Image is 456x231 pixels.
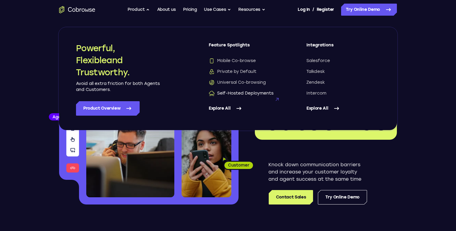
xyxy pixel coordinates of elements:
[182,126,231,197] img: A customer holding their phone
[317,4,334,16] a: Register
[209,69,256,75] span: Private by Default
[209,90,282,96] a: Self-Hosted DeploymentsSelf-Hosted Deployments
[128,4,150,16] button: Product
[157,4,176,16] a: About us
[209,42,282,53] span: Feature Spotlights
[306,90,380,96] a: Intercom
[209,69,282,75] a: Private by DefaultPrivate by Default
[209,80,215,86] img: Universal Co-browsing
[183,4,197,16] a: Pricing
[76,101,140,116] a: Product Overview
[209,80,282,86] a: Universal Co-browsingUniversal Co-browsing
[86,90,174,197] img: A customer support agent talking on the phone
[238,4,265,16] button: Resources
[298,4,310,16] a: Log In
[306,58,330,64] span: Salesforce
[306,69,380,75] a: Talkdesk
[209,90,215,96] img: Self-Hosted Deployments
[268,161,367,183] p: Knock down communication barriers and increase your customer loyalty and agent success at the sam...
[209,69,215,75] img: Private by Default
[209,101,282,116] a: Explore All
[269,190,313,204] a: Contact Sales
[306,80,380,86] a: Zendesk
[209,80,266,86] span: Universal Co-browsing
[209,90,274,96] span: Self-Hosted Deployments
[209,58,256,64] span: Mobile Co-browse
[306,101,380,116] a: Explore All
[306,58,380,64] a: Salesforce
[306,80,325,86] span: Zendesk
[204,4,231,16] button: Use Cases
[76,42,160,78] h2: Powerful, Flexible and Trustworthy.
[312,6,314,13] span: /
[59,6,95,13] a: Go to the home page
[76,81,160,93] p: Avoid all extra friction for both Agents and Customers.
[306,69,325,75] span: Talkdesk
[341,4,397,16] a: Try Online Demo
[306,90,326,96] span: Intercom
[209,58,282,64] a: Mobile Co-browseMobile Co-browse
[318,190,367,204] a: Try Online Demo
[306,42,380,53] span: Integrations
[209,58,215,64] img: Mobile Co-browse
